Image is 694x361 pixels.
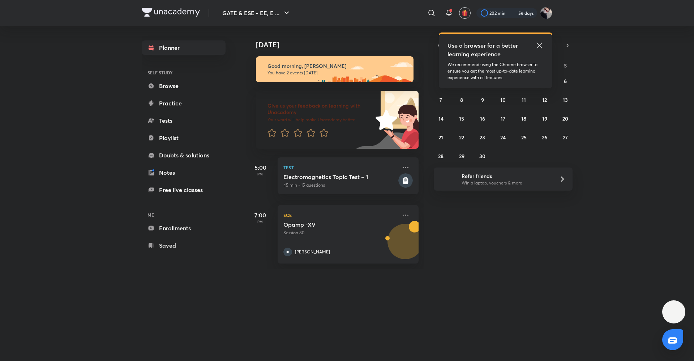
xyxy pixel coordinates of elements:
[246,163,275,172] h5: 5:00
[218,6,295,20] button: GATE & ESE - EE, E ...
[497,113,509,124] button: September 17, 2025
[460,96,463,103] abbr: September 8, 2025
[438,115,444,122] abbr: September 14, 2025
[438,153,444,160] abbr: September 28, 2025
[497,131,509,143] button: September 24, 2025
[481,96,484,103] abbr: September 9, 2025
[560,113,571,124] button: September 20, 2025
[539,131,551,143] button: September 26, 2025
[440,172,454,186] img: referral
[142,113,226,128] a: Tests
[388,228,423,262] img: Avatar
[462,180,551,186] p: Win a laptop, vouchers & more
[256,56,414,82] img: morning
[497,94,509,105] button: September 10, 2025
[500,134,506,141] abbr: September 24, 2025
[462,172,551,180] h6: Refer friends
[246,211,275,219] h5: 7:00
[479,153,485,160] abbr: September 30, 2025
[283,221,373,228] h5: Opamp -XV
[435,113,447,124] button: September 14, 2025
[142,221,226,235] a: Enrollments
[142,209,226,221] h6: ME
[142,238,226,253] a: Saved
[246,172,275,176] p: PM
[462,10,468,16] img: avatar
[447,61,544,81] p: We recommend using the Chrome browser to ensure you get the most up-to-date learning experience w...
[283,182,397,188] p: 45 min • 15 questions
[560,94,571,105] button: September 13, 2025
[500,96,506,103] abbr: September 10, 2025
[540,7,552,19] img: Ashutosh Tripathi
[142,131,226,145] a: Playlist
[560,131,571,143] button: September 27, 2025
[142,40,226,55] a: Planner
[142,66,226,79] h6: SELF STUDY
[283,211,397,219] p: ECE
[518,131,530,143] button: September 25, 2025
[480,115,485,122] abbr: September 16, 2025
[456,150,467,162] button: September 29, 2025
[142,183,226,197] a: Free live classes
[246,219,275,224] p: PM
[564,78,567,84] abbr: September 6, 2025
[562,115,568,122] abbr: September 20, 2025
[435,131,447,143] button: September 21, 2025
[459,7,471,19] button: avatar
[563,134,568,141] abbr: September 27, 2025
[477,131,488,143] button: September 23, 2025
[542,96,547,103] abbr: September 12, 2025
[256,40,426,49] h4: [DATE]
[267,117,373,123] p: Your word will help make Unacademy better
[142,165,226,180] a: Notes
[142,8,200,18] a: Company Logo
[142,79,226,93] a: Browse
[295,249,330,255] p: [PERSON_NAME]
[283,230,397,236] p: Session 80
[477,113,488,124] button: September 16, 2025
[447,41,519,58] h5: Use a browser for a better learning experience
[267,70,407,76] p: You have 2 events [DATE]
[477,150,488,162] button: September 30, 2025
[522,96,526,103] abbr: September 11, 2025
[351,91,419,149] img: feedback_image
[456,113,467,124] button: September 15, 2025
[142,148,226,162] a: Doubts & solutions
[542,134,547,141] abbr: September 26, 2025
[459,153,464,160] abbr: September 29, 2025
[480,134,485,141] abbr: September 23, 2025
[267,103,373,116] h6: Give us your feedback on learning with Unacademy
[435,150,447,162] button: September 28, 2025
[142,8,200,17] img: Company Logo
[564,62,567,69] abbr: Saturday
[518,113,530,124] button: September 18, 2025
[435,94,447,105] button: September 7, 2025
[539,94,551,105] button: September 12, 2025
[669,308,678,316] img: ttu
[539,113,551,124] button: September 19, 2025
[501,115,505,122] abbr: September 17, 2025
[440,96,442,103] abbr: September 7, 2025
[459,134,464,141] abbr: September 22, 2025
[142,96,226,110] a: Practice
[560,75,571,87] button: September 6, 2025
[283,173,397,180] h5: Electromagnetics Topic Test – 1
[521,115,526,122] abbr: September 18, 2025
[542,115,547,122] abbr: September 19, 2025
[521,134,527,141] abbr: September 25, 2025
[510,9,517,17] img: streak
[459,115,464,122] abbr: September 15, 2025
[456,94,467,105] button: September 8, 2025
[456,131,467,143] button: September 22, 2025
[563,96,568,103] abbr: September 13, 2025
[267,63,407,69] h6: Good morning, [PERSON_NAME]
[518,94,530,105] button: September 11, 2025
[438,134,443,141] abbr: September 21, 2025
[477,94,488,105] button: September 9, 2025
[283,163,397,172] p: Test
